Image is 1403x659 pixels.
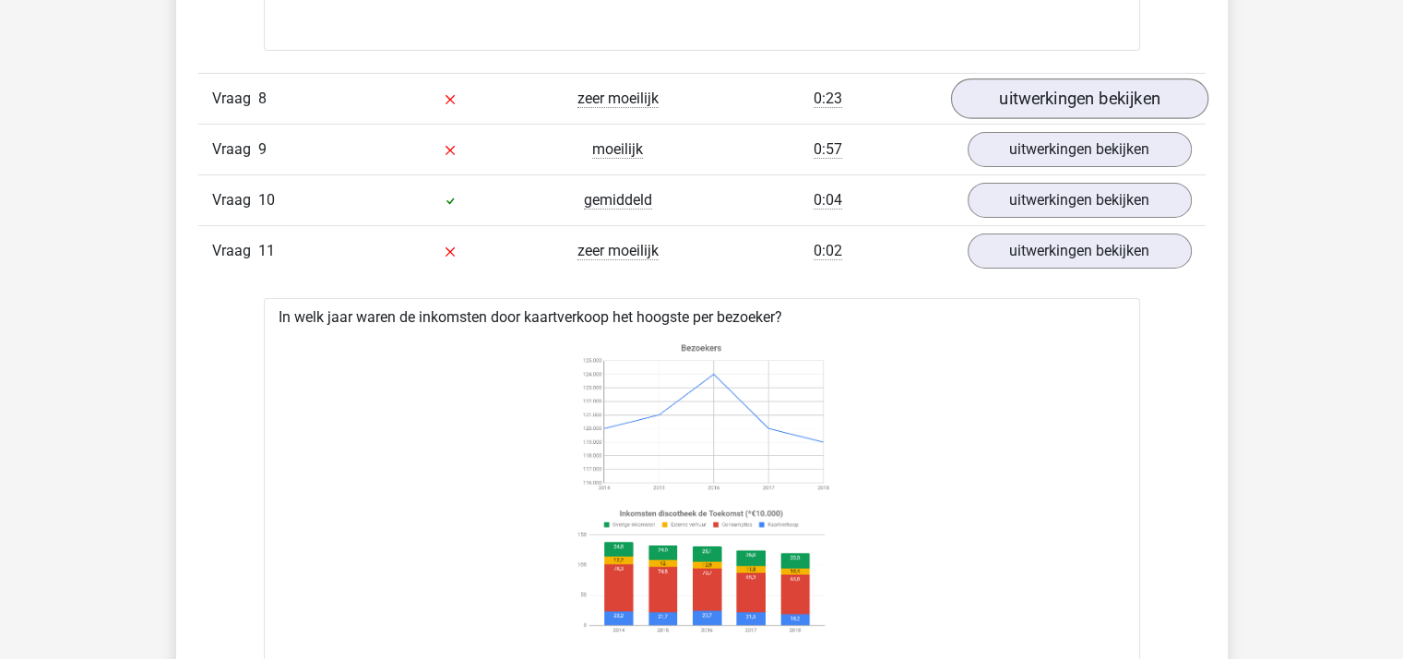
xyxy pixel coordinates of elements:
span: 0:02 [814,242,842,260]
a: uitwerkingen bekijken [968,132,1192,167]
a: uitwerkingen bekijken [950,78,1207,119]
span: 8 [258,90,267,107]
span: Vraag [212,88,258,110]
span: 0:23 [814,90,842,108]
a: uitwerkingen bekijken [968,234,1192,269]
span: 0:04 [814,191,842,210]
a: uitwerkingen bekijken [968,183,1192,218]
span: moeilijk [592,140,643,159]
span: 10 [258,191,275,209]
span: Vraag [212,138,258,161]
span: zeer moeilijk [577,90,659,108]
span: Vraag [212,189,258,211]
span: zeer moeilijk [577,242,659,260]
span: 11 [258,242,275,259]
span: Vraag [212,240,258,262]
span: gemiddeld [584,191,652,210]
span: 0:57 [814,140,842,159]
span: 9 [258,140,267,158]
